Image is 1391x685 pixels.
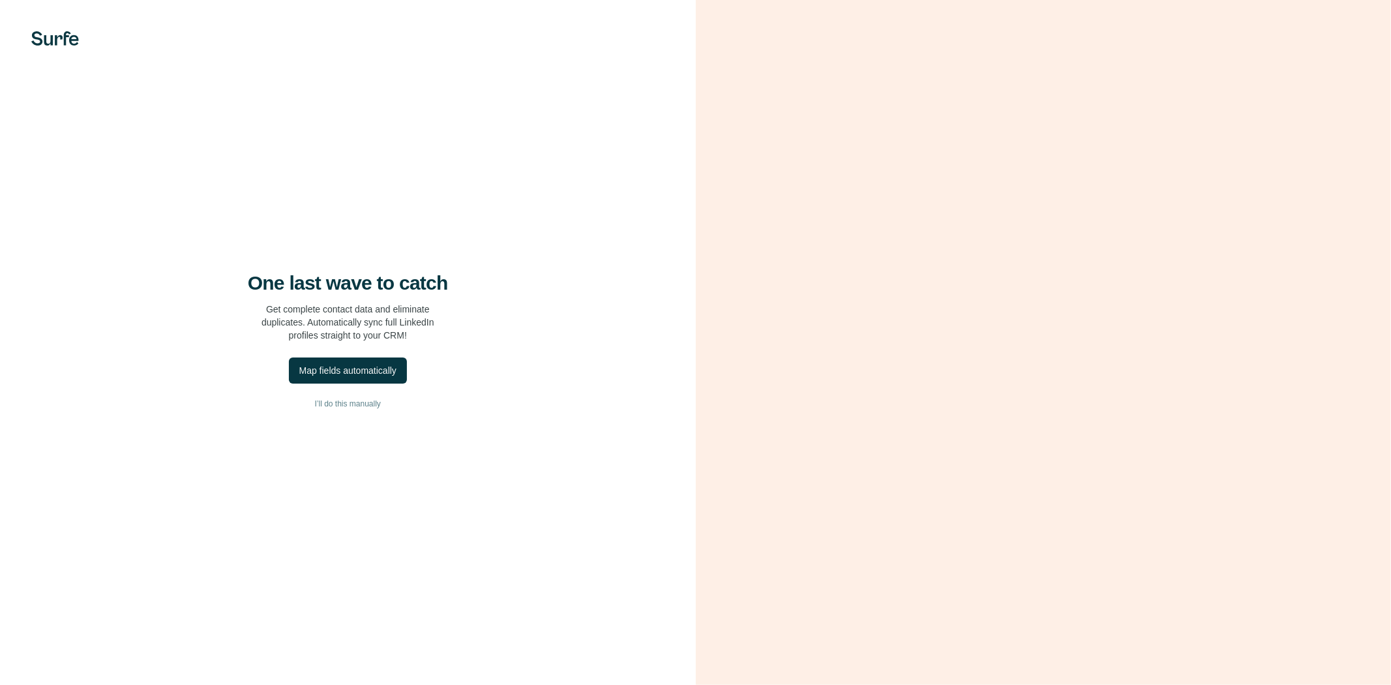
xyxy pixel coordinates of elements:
span: I’ll do this manually [315,398,381,410]
div: Map fields automatically [299,364,396,377]
p: Get complete contact data and eliminate duplicates. Automatically sync full LinkedIn profiles str... [262,303,434,342]
h4: One last wave to catch [248,271,448,295]
img: Surfe's logo [31,31,79,46]
button: Map fields automatically [289,358,407,384]
button: I’ll do this manually [26,394,670,414]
